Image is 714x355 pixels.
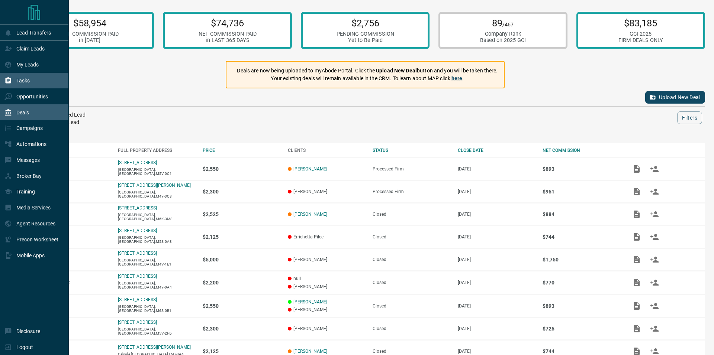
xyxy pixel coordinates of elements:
[203,348,280,354] p: $2,125
[543,211,620,217] p: $884
[451,75,463,81] a: here
[458,349,535,354] p: [DATE]
[118,160,157,165] p: [STREET_ADDRESS]
[646,234,663,239] span: Match Clients
[237,75,498,82] p: Your existing deals will remain available in the CRM. To learn about MAP click .
[543,280,620,286] p: $770
[203,148,280,153] div: PRICE
[677,111,702,124] button: Filters
[628,189,646,194] span: Add / View Documents
[118,345,191,350] a: [STREET_ADDRESS][PERSON_NAME]
[203,189,280,195] p: $2,300
[646,166,663,171] span: Match Clients
[118,205,157,211] a: [STREET_ADDRESS]
[118,297,157,302] a: [STREET_ADDRESS]
[203,166,280,172] p: $2,550
[203,234,280,240] p: $2,125
[288,284,366,289] p: [PERSON_NAME]
[118,327,196,335] p: [GEOGRAPHIC_DATA],[GEOGRAPHIC_DATA],M5V-2H5
[543,257,620,263] p: $1,750
[118,235,196,244] p: [GEOGRAPHIC_DATA],[GEOGRAPHIC_DATA],M5S-0A8
[480,31,526,37] div: Company Rank
[458,189,535,194] p: [DATE]
[373,166,450,172] div: Processed Firm
[118,190,196,198] p: [GEOGRAPHIC_DATA],[GEOGRAPHIC_DATA],M4Y-3C8
[628,234,646,239] span: Add / View Documents
[458,326,535,331] p: [DATE]
[458,257,535,262] p: [DATE]
[118,320,157,325] a: [STREET_ADDRESS]
[199,37,257,43] div: in LAST 365 DAYS
[628,211,646,216] span: Add / View Documents
[237,67,498,75] p: Deals are now being uploaded to myAbode Portal. Click the button and you will be taken there.
[203,326,280,332] p: $2,300
[337,17,394,29] p: $2,756
[33,212,110,217] p: Lease - Co-Op
[628,303,646,308] span: Add / View Documents
[203,211,280,217] p: $2,525
[628,349,646,354] span: Add / View Documents
[543,166,620,172] p: $893
[628,257,646,262] span: Add / View Documents
[480,17,526,29] p: 89
[293,349,327,354] a: [PERSON_NAME]
[628,166,646,171] span: Add / View Documents
[645,91,705,104] button: Upload New Deal
[203,303,280,309] p: $2,550
[118,281,196,289] p: [GEOGRAPHIC_DATA],[GEOGRAPHIC_DATA],M4Y-0A4
[646,280,663,285] span: Match Clients
[203,280,280,286] p: $2,200
[288,234,366,240] p: Errichetta Pileci
[618,31,663,37] div: GCI 2025
[118,274,157,279] a: [STREET_ADDRESS]
[61,17,119,29] p: $58,954
[543,348,620,354] p: $744
[646,349,663,354] span: Match Clients
[337,31,394,37] div: PENDING COMMISSION
[502,22,514,28] span: /467
[61,37,119,43] div: in [DATE]
[373,189,450,194] div: Processed Firm
[458,303,535,309] p: [DATE]
[118,183,191,188] p: [STREET_ADDRESS][PERSON_NAME]
[288,189,366,194] p: [PERSON_NAME]
[543,303,620,309] p: $893
[618,17,663,29] p: $83,185
[293,166,327,172] a: [PERSON_NAME]
[33,257,110,262] p: Lease - Co-Op
[61,31,119,37] div: NET COMMISSION PAID
[373,148,450,153] div: STATUS
[118,251,157,256] a: [STREET_ADDRESS]
[199,31,257,37] div: NET COMMISSION PAID
[118,228,157,233] a: [STREET_ADDRESS]
[288,326,366,331] p: [PERSON_NAME]
[288,257,366,262] p: [PERSON_NAME]
[646,211,663,216] span: Match Clients
[118,148,196,153] div: FULL PROPERTY ADDRESS
[118,167,196,176] p: [GEOGRAPHIC_DATA],[GEOGRAPHIC_DATA],M5V-0C1
[628,326,646,331] span: Add / View Documents
[543,189,620,195] p: $951
[203,257,280,263] p: $5,000
[293,212,327,217] a: [PERSON_NAME]
[543,234,620,240] p: $744
[373,234,450,240] div: Closed
[288,148,366,153] div: CLIENTS
[293,299,327,304] a: [PERSON_NAME]
[199,17,257,29] p: $74,736
[458,166,535,172] p: [DATE]
[373,280,450,285] div: Closed
[543,326,620,332] p: $725
[458,234,535,240] p: [DATE]
[373,326,450,331] div: Closed
[628,280,646,285] span: Add / View Documents
[118,258,196,266] p: [GEOGRAPHIC_DATA],[GEOGRAPHIC_DATA],M4V-1E1
[33,166,110,172] p: Lease - Co-Op
[458,212,535,217] p: [DATE]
